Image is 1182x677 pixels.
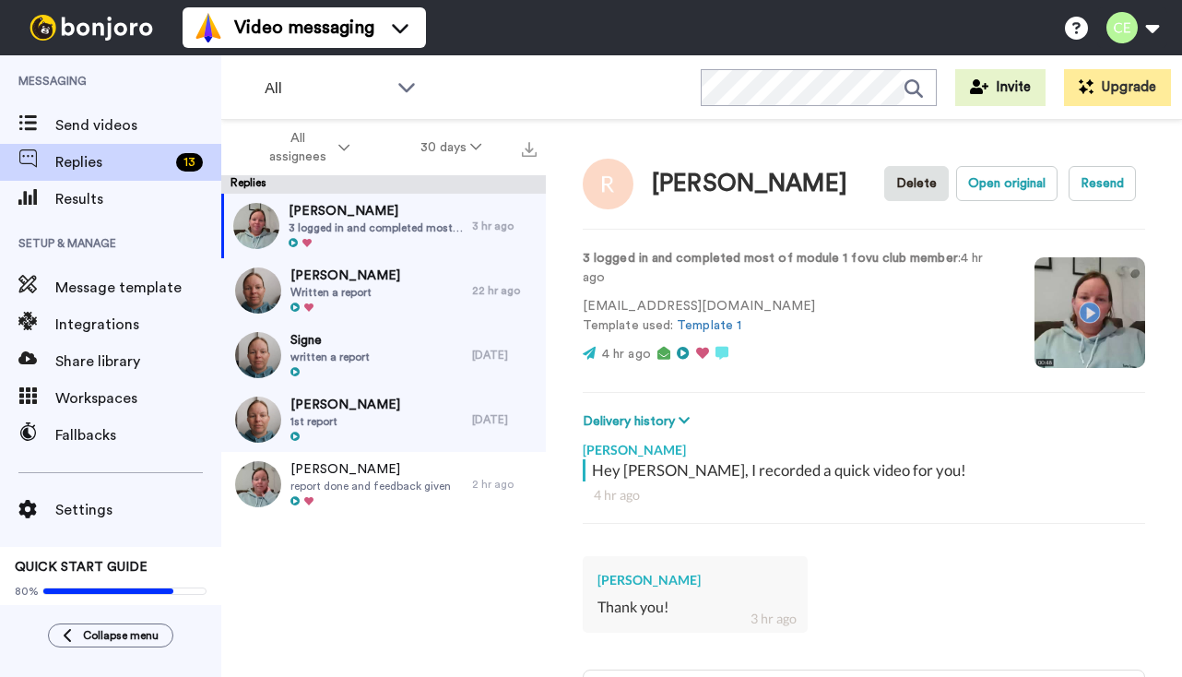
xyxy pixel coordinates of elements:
[55,114,221,137] span: Send videos
[290,267,400,285] span: [PERSON_NAME]
[472,283,537,298] div: 22 hr ago
[290,460,451,479] span: [PERSON_NAME]
[1064,69,1171,106] button: Upgrade
[221,452,546,517] a: [PERSON_NAME]report done and feedback given2 hr ago
[583,249,1007,288] p: : 4 hr ago
[385,131,517,164] button: 30 days
[594,486,1134,505] div: 4 hr ago
[235,332,281,378] img: 5e174f59-4fe7-492d-a665-2ec10b91e081-thumb.jpg
[290,350,370,364] span: written a report
[55,387,221,410] span: Workspaces
[235,267,281,314] img: 7e65c617-ae95-4f70-bef8-0b83fe6c07c2-thumb.jpg
[751,610,797,628] div: 3 hr ago
[583,297,1007,336] p: [EMAIL_ADDRESS][DOMAIN_NAME] Template used:
[583,252,958,265] strong: 3 logged in and completed most of module 1 fovu club member
[83,628,159,643] span: Collapse menu
[516,134,542,161] button: Export all results that match these filters now.
[597,597,793,618] div: Thank you!
[221,323,546,387] a: Signewritten a report[DATE]
[472,412,537,427] div: [DATE]
[592,459,1141,481] div: Hey [PERSON_NAME], I recorded a quick video for you!
[55,314,221,336] span: Integrations
[15,602,207,617] span: Send yourself a test
[15,561,148,574] span: QUICK START GUIDE
[55,188,221,210] span: Results
[22,15,160,41] img: bj-logo-header-white.svg
[235,397,281,443] img: b563999f-d10b-401a-b8e4-4464b5d3de36-thumb.jpg
[55,424,221,446] span: Fallbacks
[233,203,279,249] img: aa5fe533-3bba-456d-8fa7-343e82f9ce79-thumb.jpg
[583,411,695,432] button: Delivery history
[221,175,546,194] div: Replies
[55,499,221,521] span: Settings
[583,432,1145,459] div: [PERSON_NAME]
[472,348,537,362] div: [DATE]
[235,461,281,507] img: feb7a873-63bd-4074-97b0-cf5b329b830a-thumb.jpg
[652,171,847,197] div: [PERSON_NAME]
[955,69,1046,106] button: Invite
[234,15,374,41] span: Video messaging
[289,220,463,235] span: 3 logged in and completed most of module 1 fovu club member
[956,166,1058,201] button: Open original
[55,350,221,373] span: Share library
[221,258,546,323] a: [PERSON_NAME]Written a report22 hr ago
[221,387,546,452] a: [PERSON_NAME]1st report[DATE]
[597,571,793,589] div: [PERSON_NAME]
[289,202,463,220] span: [PERSON_NAME]
[290,414,400,429] span: 1st report
[15,584,39,599] span: 80%
[55,151,169,173] span: Replies
[677,319,741,332] a: Template 1
[176,153,203,172] div: 13
[884,166,949,201] button: Delete
[472,477,537,492] div: 2 hr ago
[225,122,385,173] button: All assignees
[290,285,400,300] span: Written a report
[55,277,221,299] span: Message template
[522,142,537,157] img: export.svg
[290,396,400,414] span: [PERSON_NAME]
[290,331,370,350] span: Signe
[583,159,633,209] img: Image of Raluca Alice Rosioreanu
[290,479,451,493] span: report done and feedback given
[265,77,388,100] span: All
[48,624,173,647] button: Collapse menu
[1069,166,1136,201] button: Resend
[194,13,223,42] img: vm-color.svg
[221,194,546,258] a: [PERSON_NAME]3 logged in and completed most of module 1 fovu club member3 hr ago
[472,219,537,233] div: 3 hr ago
[602,348,651,361] span: 4 hr ago
[260,129,335,166] span: All assignees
